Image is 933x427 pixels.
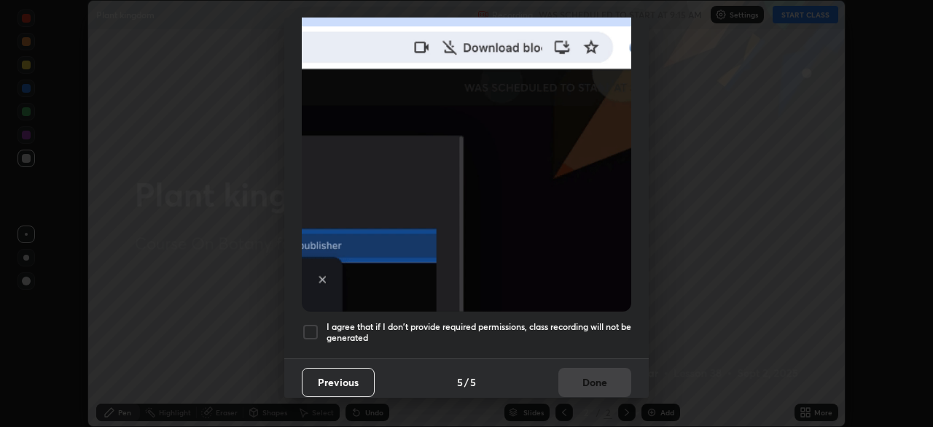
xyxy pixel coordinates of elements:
[302,368,375,397] button: Previous
[470,374,476,390] h4: 5
[327,321,631,344] h5: I agree that if I don't provide required permissions, class recording will not be generated
[457,374,463,390] h4: 5
[464,374,469,390] h4: /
